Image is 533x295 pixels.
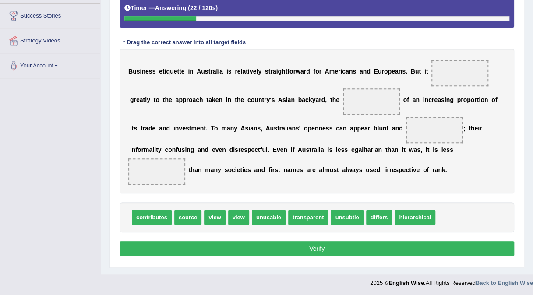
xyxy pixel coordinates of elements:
b: n [383,125,387,132]
b: u [379,125,383,132]
b: i [130,146,132,153]
b: r [143,125,145,132]
b: t [163,96,165,103]
b: t [208,68,211,75]
b: v [250,68,253,75]
b: ; [463,125,465,132]
span: Drop target [406,117,463,143]
b: y [158,146,162,153]
b: s [272,96,275,103]
b: n [254,125,258,132]
b: r [141,146,144,153]
b: r [461,96,463,103]
b: i [424,68,426,75]
b: A [240,125,245,132]
b: n [162,125,166,132]
b: E [374,68,378,75]
b: . [206,125,208,132]
b: i [173,125,175,132]
b: o [289,68,293,75]
b: g [278,68,282,75]
b: i [276,68,278,75]
b: r [319,68,321,75]
b: o [168,146,172,153]
b: e [219,146,222,153]
b: d [205,146,208,153]
b: s [228,68,232,75]
b: A [325,68,329,75]
b: r [279,125,281,132]
b: e [215,96,219,103]
b: s [235,146,238,153]
b: n [292,125,296,132]
b: d [306,68,310,75]
b: l [241,68,243,75]
b: o [471,96,475,103]
b: u [254,96,258,103]
b: h [165,96,169,103]
b: n [291,96,295,103]
b: r [319,96,321,103]
h5: Timer — [124,5,218,11]
b: e [434,96,438,103]
b: i [479,96,480,103]
b: r [235,68,237,75]
b: t [177,68,179,75]
b: p [183,96,187,103]
b: n [446,96,450,103]
b: t [206,96,208,103]
b: y [234,125,237,132]
b: a [287,96,291,103]
b: e [174,68,177,75]
b: p [179,96,183,103]
b: h [199,96,203,103]
b: s [186,125,189,132]
div: * Drag the correct answer into all target fields [120,39,249,47]
b: ' [270,96,271,103]
b: m [144,146,149,153]
b: s [329,125,332,132]
b: p [457,96,461,103]
b: b [298,96,302,103]
b: h [282,68,286,75]
b: a [360,68,363,75]
b: e [251,146,254,153]
b: g [191,146,194,153]
b: e [237,68,241,75]
b: i [340,68,342,75]
b: e [181,68,185,75]
b: i [140,68,141,75]
b: o [463,96,467,103]
b: e [361,125,364,132]
b: p [357,125,361,132]
b: f [260,146,262,153]
b: h [471,125,475,132]
b: o [403,96,407,103]
b: t [189,125,191,132]
b: n [201,146,205,153]
b: f [287,68,289,75]
b: e [212,146,215,153]
b: a [395,68,399,75]
b: u [378,68,382,75]
b: o [304,125,308,132]
b: e [182,125,186,132]
b: n [141,68,145,75]
b: l [216,68,218,75]
b: t [143,96,145,103]
b: u [178,146,182,153]
b: l [256,68,258,75]
b: s [181,146,185,153]
b: t [277,125,279,132]
b: n [484,96,488,103]
b: d [321,96,325,103]
b: a [315,96,319,103]
b: a [392,125,395,132]
b: i [478,125,480,132]
b: n [363,68,367,75]
b: y [312,96,316,103]
b: e [335,68,338,75]
a: Your Account [0,53,100,75]
b: i [226,96,228,103]
b: a [273,68,276,75]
